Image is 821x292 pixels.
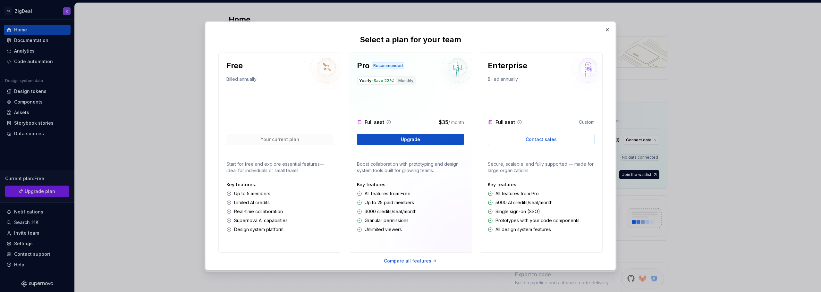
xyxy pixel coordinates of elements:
p: Billed annually [226,76,257,85]
p: Custom [579,119,595,125]
span: Contact sales [526,136,557,143]
p: Full seat [495,118,515,126]
p: Limited AI credits [234,199,270,206]
p: Select a plan for your team [360,35,461,45]
p: Secure, scalable, and fully supported — made for large organizations. [488,161,595,174]
p: Design system platform [234,226,284,233]
span: (Save 22%) [372,78,394,83]
p: Key features: [226,181,333,188]
p: Granular permissions [365,217,409,224]
p: Up to 5 members [234,190,270,197]
p: Enterprise [488,61,527,71]
p: Real-time collaboration [234,208,283,215]
p: Unlimited viewers [365,226,402,233]
p: Start for free and explore essential features—ideal for individuals or small teams. [226,161,333,174]
p: 5000 AI credits/seat/month [495,199,553,206]
p: Boost collaboration with prototyping and design system tools built for growing teams. [357,161,464,174]
p: All features from Pro [495,190,539,197]
div: Recommended [372,63,404,69]
button: Yearly [358,77,396,84]
a: Contact sales [488,134,595,145]
p: All features from Free [365,190,410,197]
p: All design system features [495,226,551,233]
p: 3000 credits/seat/month [365,208,417,215]
p: Billed annually [488,76,518,85]
span: / month [448,120,464,125]
p: Key features: [357,181,464,188]
a: Compare all features [384,258,437,264]
span: $35 [439,119,448,125]
button: Monthly [397,77,415,84]
p: Free [226,61,243,71]
p: Supernova AI capabilities [234,217,288,224]
p: Single sign-on (SSO) [495,208,540,215]
button: Upgrade [357,134,464,145]
p: Key features: [488,181,595,188]
p: Full seat [365,118,384,126]
span: Upgrade [401,136,420,143]
p: Up to 25 paid members [365,199,414,206]
p: Prototypes with your code components [495,217,580,224]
